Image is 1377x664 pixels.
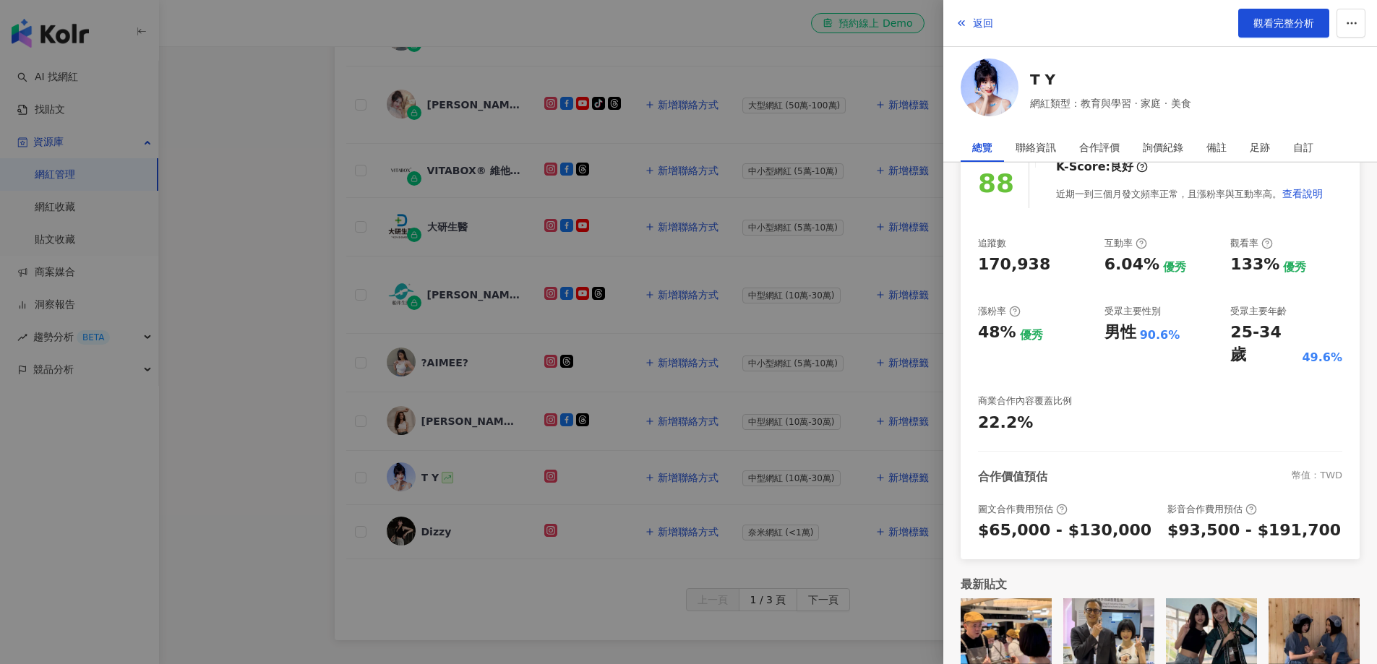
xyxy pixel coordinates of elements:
[1282,188,1323,199] span: 查看說明
[972,133,992,162] div: 總覽
[978,503,1068,516] div: 圖文合作費用預估
[961,59,1018,116] img: KOL Avatar
[978,469,1047,485] div: 合作價值預估
[1104,237,1147,250] div: 互動率
[1167,519,1341,542] div: $93,500 - $191,700
[1230,305,1287,318] div: 受眾主要年齡
[1030,69,1191,90] a: T Y
[1016,133,1056,162] div: 聯絡資訊
[978,254,1050,276] div: 170,938
[1104,305,1161,318] div: 受眾主要性別
[1104,254,1159,276] div: 6.04%
[1253,17,1314,29] span: 觀看完整分析
[1140,327,1180,343] div: 90.6%
[1079,133,1120,162] div: 合作評價
[1056,179,1324,208] div: 近期一到三個月發文頻率正常，且漲粉率與互動率高。
[1206,133,1227,162] div: 備註
[978,519,1151,542] div: $65,000 - $130,000
[1230,237,1273,250] div: 觀看率
[1143,133,1183,162] div: 詢價紀錄
[978,322,1016,344] div: 48%
[955,9,994,38] button: 返回
[1302,350,1342,366] div: 49.6%
[1293,133,1313,162] div: 自訂
[961,59,1018,121] a: KOL Avatar
[978,412,1033,434] div: 22.2%
[1283,259,1306,275] div: 優秀
[978,394,1072,408] div: 商業合作內容覆蓋比例
[1282,179,1324,208] button: 查看說明
[1230,322,1298,366] div: 25-34 歲
[961,577,1360,592] div: 最新貼文
[1238,9,1329,38] a: 觀看完整分析
[1163,259,1186,275] div: 優秀
[1230,254,1279,276] div: 133%
[978,163,1014,204] div: 88
[978,237,1006,250] div: 追蹤數
[1056,159,1148,175] div: K-Score :
[1167,503,1257,516] div: 影音合作費用預估
[1030,95,1191,111] span: 網紅類型：教育與學習 · 家庭 · 美食
[1104,322,1136,344] div: 男性
[1292,469,1342,485] div: 幣值：TWD
[978,305,1021,318] div: 漲粉率
[1250,133,1270,162] div: 足跡
[1020,327,1043,343] div: 優秀
[1110,159,1133,175] div: 良好
[973,17,993,29] span: 返回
